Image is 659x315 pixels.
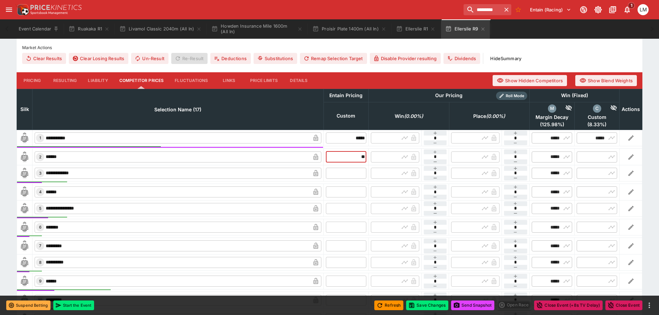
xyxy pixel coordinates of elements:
img: runner 9 [19,276,30,287]
span: 2 [38,155,43,159]
button: Toggle light/dark mode [592,3,604,16]
button: Send Snapshot [451,300,494,310]
img: runner 6 [19,222,30,233]
span: 4 [38,189,43,194]
button: Fluctuations [169,72,213,89]
span: 1 [38,136,43,140]
img: PriceKinetics Logo [15,3,29,17]
div: split button [497,300,531,310]
img: runner 7 [19,240,30,251]
span: 9 [38,279,43,284]
button: Connected to PK [577,3,590,16]
th: Actions [620,89,642,130]
img: runner 3 [19,168,30,179]
span: 8 [38,260,43,265]
button: Price Limits [245,72,283,89]
button: HideSummary [486,53,525,64]
em: ( 0.00 %) [404,112,423,120]
button: Select Tenant [526,4,575,15]
th: Silk [17,89,33,130]
button: Notifications [621,3,633,16]
button: No Bookmarks [513,4,524,15]
label: Market Actions [22,43,637,53]
img: runner 8 [19,257,30,268]
div: Our Pricing [432,91,465,100]
img: runner 1 [19,132,30,143]
div: Hide Competitor [556,104,573,113]
span: excl. Emergencies (0.00%) [466,112,513,120]
button: Refresh [374,300,403,310]
button: Proisir Plate 1400m (All In) [308,19,391,39]
button: Documentation [606,3,619,16]
span: 1 [628,2,635,9]
button: Close Event (+8s TV Delay) [534,300,603,310]
div: Hide Competitor [601,104,617,113]
th: Entain Pricing [323,89,368,102]
div: excl. Emergencies (125.98%) [532,104,572,128]
button: Show Blend Weights [575,75,637,86]
span: 7 [38,243,43,248]
button: Pricing [17,72,48,89]
img: Sportsbook Management [30,11,68,15]
button: Links [213,72,245,89]
button: Start the Event [53,300,94,310]
button: Remap Selection Target [300,53,367,64]
div: margin_decay [548,104,556,113]
button: Resulting [48,72,82,89]
button: Ruakaka R1 [64,19,114,39]
button: more [645,301,653,309]
button: Howden Insurance Mile 1600m (All In) [207,19,307,39]
button: Event Calendar [15,19,63,39]
img: runner 2 [19,151,30,163]
button: Competitor Prices [114,72,170,89]
button: Un-Result [131,53,168,64]
span: 3 [38,171,43,176]
span: Re-Result [171,53,208,64]
button: Save Changes [406,300,448,310]
span: 5 [38,206,43,211]
button: Livamol Classic 2040m (All In) [115,19,206,39]
span: Selection Name (17) [147,105,209,114]
img: PriceKinetics [30,5,82,10]
span: ( 125.98 %) [532,121,572,128]
button: Ellerslie R1 [392,19,440,39]
div: Show/hide Price Roll mode configuration. [496,92,527,100]
button: Ellerslie R9 [441,19,490,39]
em: ( 0.00 %) [486,112,505,120]
img: runner 10 [19,295,30,306]
img: runner 4 [19,186,30,197]
button: Details [283,72,314,89]
span: excl. Emergencies (0.00%) [387,112,431,120]
span: Margin Decay [532,114,572,120]
button: Liability [82,72,113,89]
img: runner 5 [19,203,30,214]
div: custom [593,104,601,113]
input: search [464,4,502,15]
button: Clear Losing Results [69,53,128,64]
span: Roll Mode [503,93,527,99]
button: Deductions [210,53,251,64]
button: Suspend Betting [6,300,51,310]
button: Dividends [443,53,480,64]
button: Substitutions [254,53,297,64]
span: ( 8.33 %) [577,121,617,128]
button: Clear Results [22,53,66,64]
th: Win (Fixed) [530,89,620,102]
button: Luigi Mollo [635,2,651,17]
button: Show Hidden Competitors [493,75,567,86]
button: Close Event [605,300,642,310]
th: Custom [323,102,368,130]
div: excl. Emergencies (8.33%) [577,104,617,128]
span: Custom [577,114,617,120]
span: 6 [38,225,43,230]
div: Luigi Mollo [638,4,649,15]
button: open drawer [3,3,15,16]
button: Disable Provider resulting [370,53,441,64]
